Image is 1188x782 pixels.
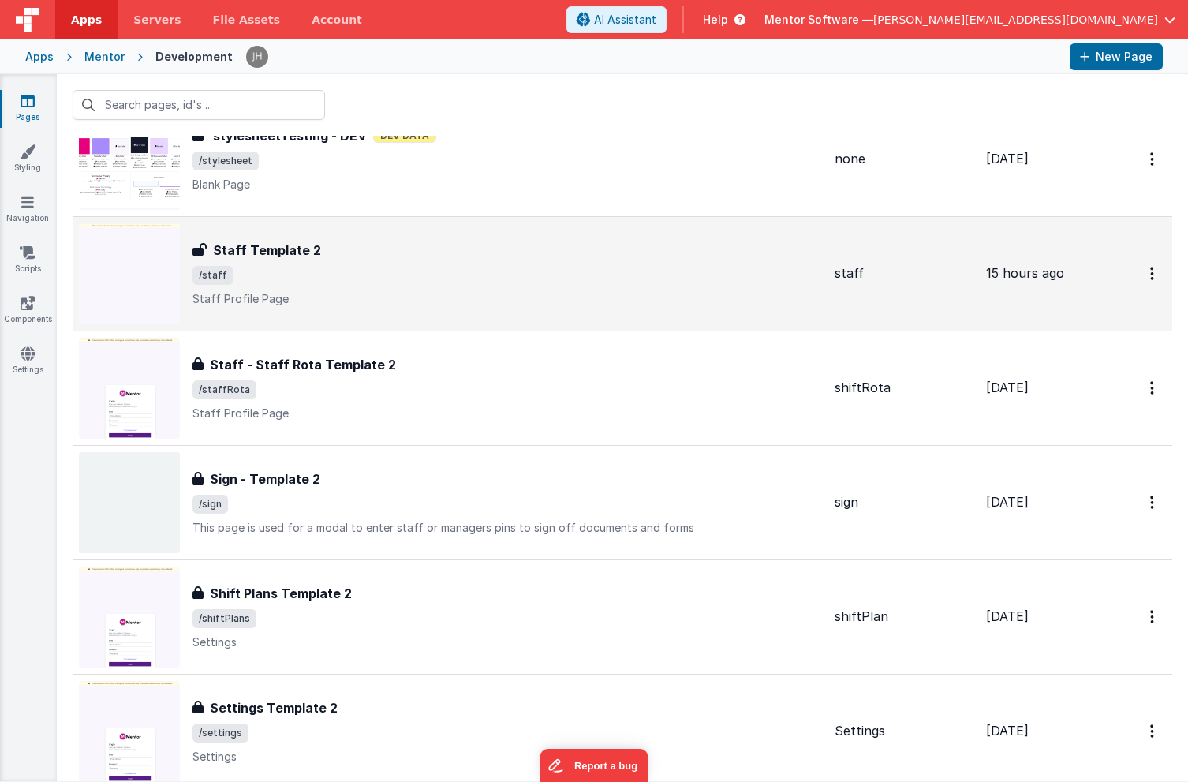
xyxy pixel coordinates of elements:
[213,12,281,28] span: File Assets
[764,12,873,28] span: Mentor Software —
[835,150,973,168] div: none
[986,723,1029,739] span: [DATE]
[84,49,125,65] div: Mentor
[213,126,367,145] h3: stylesheetTesting - DEV
[703,12,728,28] span: Help
[835,722,973,740] div: Settings
[210,698,338,717] h3: Settings Template 2
[71,12,102,28] span: Apps
[1141,143,1166,175] button: Options
[192,724,248,743] span: /settings
[1141,486,1166,518] button: Options
[25,49,54,65] div: Apps
[192,177,822,193] p: Blank Page
[210,584,352,603] h3: Shift Plans Template 2
[213,241,321,260] h3: Staff Template 2
[1141,715,1166,747] button: Options
[986,608,1029,624] span: [DATE]
[986,494,1029,510] span: [DATE]
[192,266,233,285] span: /staff
[835,608,973,626] div: shiftPlan
[155,49,233,65] div: Development
[1070,43,1163,70] button: New Page
[986,265,1064,281] span: 15 hours ago
[873,12,1158,28] span: [PERSON_NAME][EMAIL_ADDRESS][DOMAIN_NAME]
[133,12,181,28] span: Servers
[1141,372,1166,404] button: Options
[835,493,973,511] div: sign
[210,355,396,374] h3: Staff - Staff Rota Template 2
[192,495,228,514] span: /sign
[192,380,256,399] span: /staffRota
[540,749,648,782] iframe: Marker.io feedback button
[192,406,822,421] p: Staff Profile Page
[192,634,822,650] p: Settings
[594,12,656,28] span: AI Assistant
[373,129,436,143] span: Dev Data
[764,12,1175,28] button: Mentor Software — [PERSON_NAME][EMAIL_ADDRESS][DOMAIN_NAME]
[986,151,1029,167] span: [DATE]
[986,380,1029,395] span: [DATE]
[835,379,973,397] div: shiftRota
[192,291,822,307] p: Staff Profile Page
[192,152,259,170] span: /stylesheet
[192,520,822,536] p: This page is used for a modal to enter staff or managers pins to sign off documents and forms
[1141,257,1166,290] button: Options
[73,90,325,120] input: Search pages, id's ...
[210,470,320,488] h3: Sign - Template 2
[192,749,822,765] p: Settings
[246,46,268,68] img: c2badad8aad3a9dfc60afe8632b41ba8
[192,609,256,628] span: /shiftPlans
[835,264,973,282] div: staff
[1141,601,1166,633] button: Options
[566,6,667,33] button: AI Assistant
